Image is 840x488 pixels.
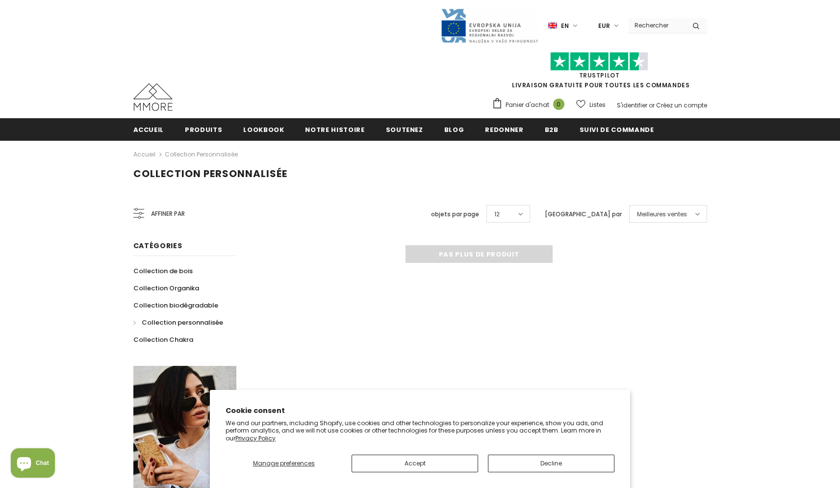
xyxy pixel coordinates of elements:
span: B2B [545,125,559,134]
a: Blog [444,118,464,140]
a: Collection personnalisée [133,314,223,331]
input: Search Site [629,18,685,32]
span: LIVRAISON GRATUITE POUR TOUTES LES COMMANDES [492,56,707,89]
a: Panier d'achat 0 [492,98,569,112]
span: Lookbook [243,125,284,134]
span: Affiner par [151,208,185,219]
button: Manage preferences [226,455,342,472]
span: Collection biodégradable [133,301,218,310]
p: We and our partners, including Shopify, use cookies and other technologies to personalize your ex... [226,419,614,442]
a: Collection biodégradable [133,297,218,314]
a: Collection personnalisée [165,150,238,158]
h2: Cookie consent [226,406,614,416]
a: Accueil [133,149,155,160]
label: objets par page [431,209,479,219]
a: B2B [545,118,559,140]
a: Collection Chakra [133,331,193,348]
a: Collection Organika [133,280,199,297]
button: Decline [488,455,614,472]
span: Collection de bois [133,266,193,276]
inbox-online-store-chat: Shopify online store chat [8,448,58,480]
span: Listes [589,100,606,110]
span: Blog [444,125,464,134]
img: i-lang-1.png [548,22,557,30]
a: Lookbook [243,118,284,140]
span: soutenez [386,125,423,134]
span: Suivi de commande [580,125,654,134]
a: Créez un compte [656,101,707,109]
a: Notre histoire [305,118,364,140]
a: soutenez [386,118,423,140]
img: Cas MMORE [133,83,173,111]
img: Javni Razpis [440,8,538,44]
span: 0 [553,99,564,110]
span: Panier d'achat [506,100,549,110]
span: EUR [598,21,610,31]
span: Redonner [485,125,523,134]
span: Manage preferences [253,459,315,467]
a: S'identifier [617,101,647,109]
span: Collection personnalisée [142,318,223,327]
a: Collection de bois [133,262,193,280]
a: Listes [576,96,606,113]
span: Collection Organika [133,283,199,293]
span: Produits [185,125,222,134]
button: Accept [352,455,478,472]
span: en [561,21,569,31]
a: Javni Razpis [440,21,538,29]
a: TrustPilot [579,71,620,79]
span: Collection personnalisée [133,167,287,180]
span: Catégories [133,241,182,251]
img: Faites confiance aux étoiles pilotes [550,52,648,71]
a: Produits [185,118,222,140]
span: Accueil [133,125,164,134]
label: [GEOGRAPHIC_DATA] par [545,209,622,219]
span: Collection Chakra [133,335,193,344]
a: Accueil [133,118,164,140]
span: or [649,101,655,109]
span: 12 [494,209,500,219]
span: Meilleures ventes [637,209,687,219]
span: Notre histoire [305,125,364,134]
a: Redonner [485,118,523,140]
a: Suivi de commande [580,118,654,140]
a: Privacy Policy [235,434,276,442]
